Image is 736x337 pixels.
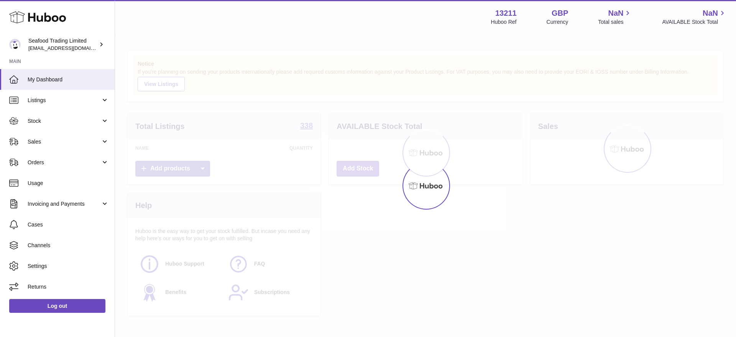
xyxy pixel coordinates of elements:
span: Total sales [598,18,632,26]
strong: 13211 [495,8,517,18]
a: NaN AVAILABLE Stock Total [662,8,727,26]
span: Listings [28,97,101,104]
span: Invoicing and Payments [28,200,101,208]
span: Channels [28,242,109,249]
div: Huboo Ref [491,18,517,26]
div: Seafood Trading Limited [28,37,97,52]
span: Cases [28,221,109,228]
div: Currency [547,18,568,26]
span: [EMAIL_ADDRESS][DOMAIN_NAME] [28,45,113,51]
a: NaN Total sales [598,8,632,26]
span: NaN [703,8,718,18]
span: Orders [28,159,101,166]
span: Stock [28,117,101,125]
span: NaN [608,8,623,18]
span: My Dashboard [28,76,109,83]
span: Settings [28,263,109,270]
img: internalAdmin-13211@internal.huboo.com [9,39,21,50]
span: Sales [28,138,101,145]
span: AVAILABLE Stock Total [662,18,727,26]
span: Usage [28,180,109,187]
span: Returns [28,283,109,291]
strong: GBP [552,8,568,18]
a: Log out [9,299,105,313]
